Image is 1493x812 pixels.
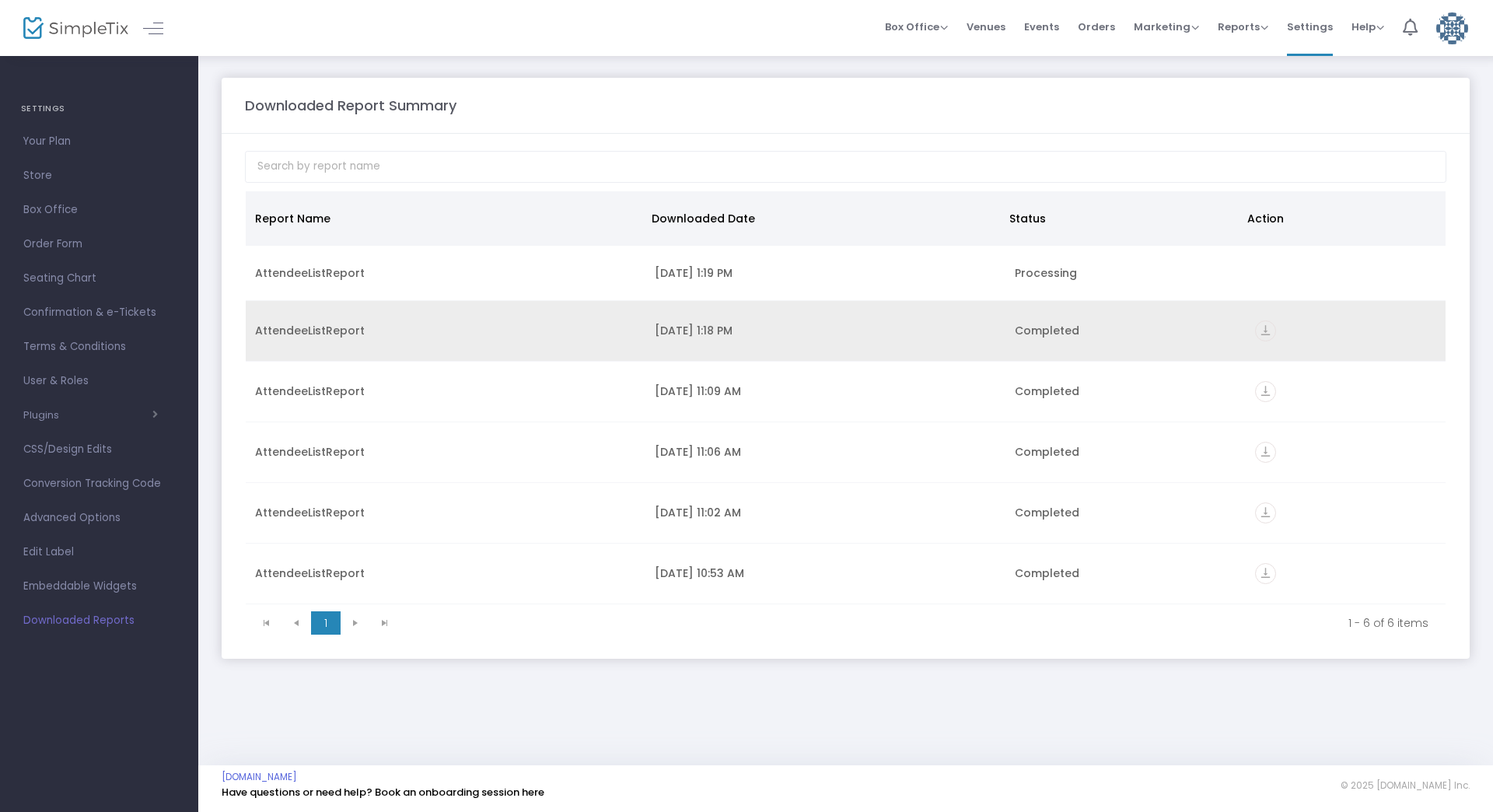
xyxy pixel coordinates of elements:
[255,505,636,520] div: AttendeeListReport
[23,166,175,186] span: Store
[1015,265,1236,281] div: Processing
[1238,191,1436,246] th: Action
[255,323,636,338] div: AttendeeListReport
[23,508,175,528] span: Advanced Options
[255,565,636,581] div: AttendeeListReport
[23,200,175,220] span: Box Office
[255,444,636,460] div: AttendeeListReport
[255,265,636,281] div: AttendeeListReport
[1015,323,1236,338] div: Completed
[967,7,1005,47] span: Venues
[1351,19,1384,34] span: Help
[222,785,544,800] a: Have questions or need help? Book an onboarding session here
[1078,7,1115,47] span: Orders
[1255,446,1276,462] a: vertical_align_bottom
[655,323,996,338] div: 10/14/2025 1:18 PM
[655,505,996,520] div: 10/14/2025 11:02 AM
[1255,381,1276,402] i: vertical_align_bottom
[1255,568,1276,583] a: vertical_align_bottom
[23,474,175,494] span: Conversion Tracking Code
[1218,19,1268,34] span: Reports
[1000,191,1238,246] th: Status
[23,439,175,460] span: CSS/Design Edits
[1134,19,1199,34] span: Marketing
[1255,502,1436,523] div: https://go.SimpleTix.com/0gr4b
[222,771,297,783] a: [DOMAIN_NAME]
[642,191,999,246] th: Downloaded Date
[311,611,341,635] span: Page 1
[1015,565,1236,581] div: Completed
[246,191,1446,604] div: Data table
[1015,383,1236,399] div: Completed
[23,234,175,254] span: Order Form
[23,303,175,323] span: Confirmation & e-Tickets
[21,93,177,124] h4: SETTINGS
[246,191,642,246] th: Report Name
[23,611,175,631] span: Downloaded Reports
[1255,507,1276,523] a: vertical_align_bottom
[655,565,996,581] div: 10/14/2025 10:53 AM
[23,131,175,152] span: Your Plan
[1255,563,1436,584] div: https://go.SimpleTix.com/7sggq
[23,542,175,562] span: Edit Label
[411,615,1428,631] kendo-pager-info: 1 - 6 of 6 items
[23,337,175,357] span: Terms & Conditions
[1255,502,1276,523] i: vertical_align_bottom
[245,151,1446,183] input: Search by report name
[23,409,158,422] button: Plugins
[255,383,636,399] div: AttendeeListReport
[1255,442,1276,463] i: vertical_align_bottom
[1255,386,1276,401] a: vertical_align_bottom
[1255,563,1276,584] i: vertical_align_bottom
[1255,381,1436,402] div: https://go.SimpleTix.com/75kgn
[1255,442,1436,463] div: https://go.SimpleTix.com/pekqa
[1341,779,1470,792] span: © 2025 [DOMAIN_NAME] Inc.
[885,19,948,34] span: Box Office
[655,383,996,399] div: 10/14/2025 11:09 AM
[1287,7,1333,47] span: Settings
[1015,505,1236,520] div: Completed
[245,95,456,116] m-panel-title: Downloaded Report Summary
[23,576,175,597] span: Embeddable Widgets
[1024,7,1059,47] span: Events
[23,268,175,289] span: Seating Chart
[1255,320,1276,341] i: vertical_align_bottom
[1255,320,1436,341] div: https://go.SimpleTix.com/eik76
[1255,325,1276,341] a: vertical_align_bottom
[655,265,996,281] div: 10/14/2025 1:19 PM
[23,371,175,391] span: User & Roles
[655,444,996,460] div: 10/14/2025 11:06 AM
[1015,444,1236,460] div: Completed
